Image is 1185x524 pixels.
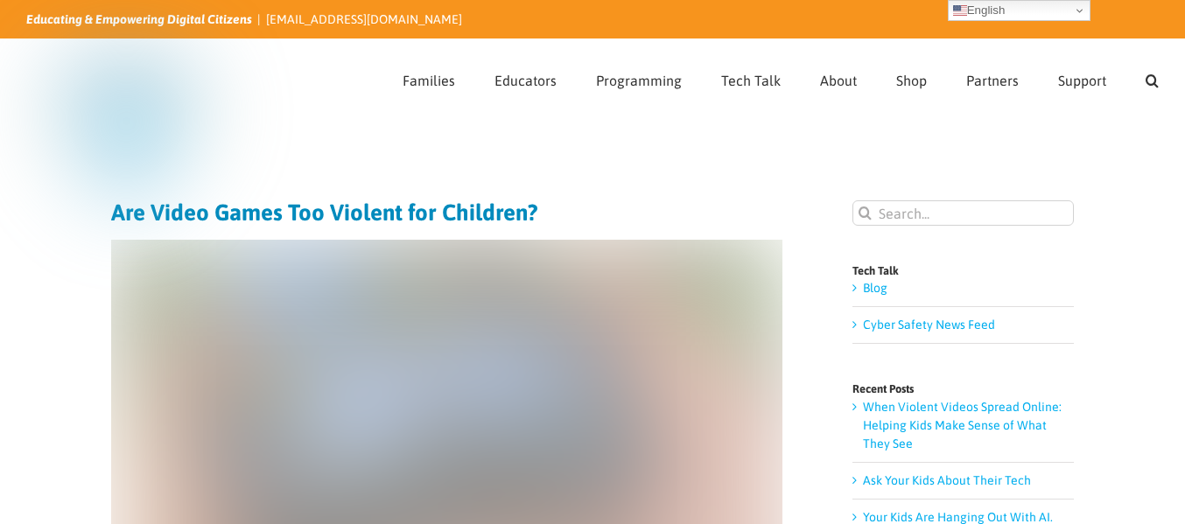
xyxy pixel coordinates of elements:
[953,3,967,17] img: en
[26,12,252,26] i: Educating & Empowering Digital Citizens
[820,73,857,87] span: About
[896,73,927,87] span: Shop
[1146,39,1159,116] a: Search
[111,200,782,225] h1: Are Video Games Too Violent for Children?
[403,73,455,87] span: Families
[26,44,227,219] img: Savvy Cyber Kids Logo
[403,39,1159,116] nav: Main Menu
[966,39,1019,116] a: Partners
[966,73,1019,87] span: Partners
[721,73,781,87] span: Tech Talk
[494,39,557,116] a: Educators
[266,12,462,26] a: [EMAIL_ADDRESS][DOMAIN_NAME]
[863,400,1062,451] a: When Violent Videos Spread Online: Helping Kids Make Sense of What They See
[596,73,682,87] span: Programming
[852,200,878,226] input: Search
[721,39,781,116] a: Tech Talk
[863,473,1031,487] a: Ask Your Kids About Their Tech
[1058,73,1106,87] span: Support
[820,39,857,116] a: About
[596,39,682,116] a: Programming
[896,39,927,116] a: Shop
[863,318,995,332] a: Cyber Safety News Feed
[494,73,557,87] span: Educators
[852,200,1074,226] input: Search...
[403,39,455,116] a: Families
[863,281,887,295] a: Blog
[852,383,1074,395] h4: Recent Posts
[852,265,1074,276] h4: Tech Talk
[1058,39,1106,116] a: Support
